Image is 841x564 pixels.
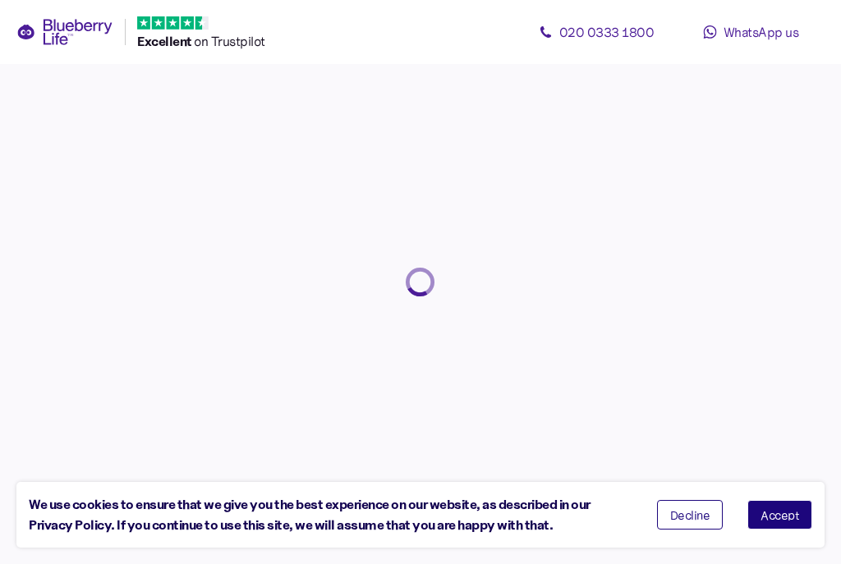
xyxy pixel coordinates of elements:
button: Accept cookies [747,500,812,530]
div: We use cookies to ensure that we give you the best experience on our website, as described in our... [29,494,632,535]
a: 020 0333 1800 [522,16,670,48]
span: 020 0333 1800 [559,24,655,40]
span: Decline [670,509,710,520]
span: Accept [761,509,799,520]
span: on Trustpilot [194,33,265,49]
span: WhatsApp us [724,24,799,40]
a: WhatsApp us [677,16,825,48]
button: Decline cookies [657,500,724,530]
span: Excellent ️ [137,33,194,49]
